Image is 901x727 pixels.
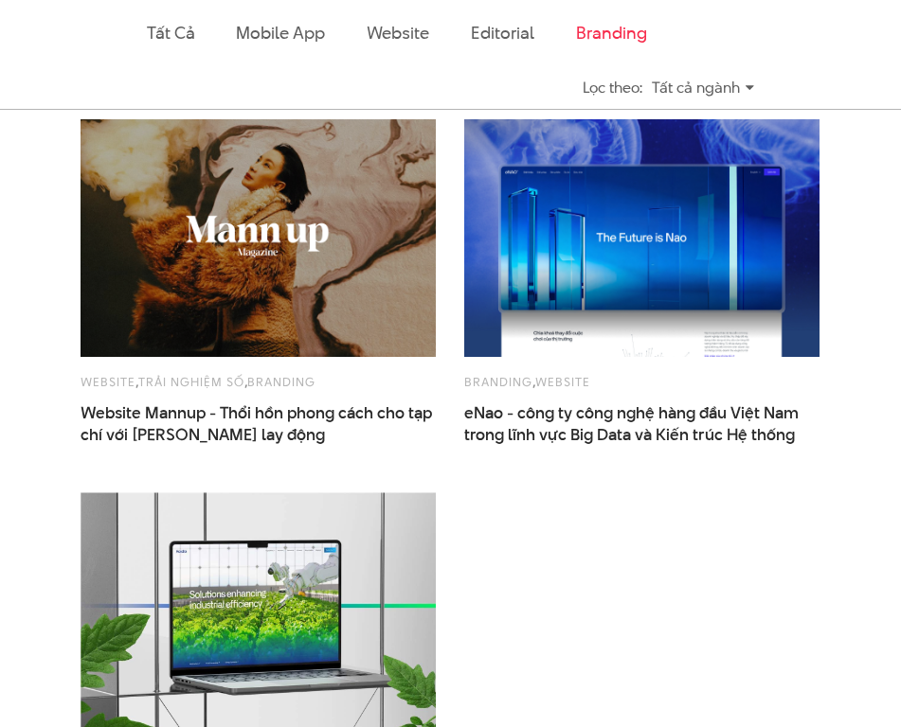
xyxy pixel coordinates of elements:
[81,371,436,392] div: , ,
[367,21,429,44] a: Website
[138,373,244,390] a: Trải nghiệm số
[464,373,532,390] a: Branding
[464,371,820,392] div: ,
[464,402,820,446] a: eNao - công ty công nghệ hàng đầu Việt Namtrong lĩnh vực Big Data và Kiến trúc Hệ thống
[535,373,590,390] a: Website
[464,119,820,357] img: eNao
[471,21,534,44] a: Editorial
[81,402,436,446] a: Website Mannup - Thổi hồn phong cách cho tạpchí với [PERSON_NAME] lay động
[583,71,642,104] div: Lọc theo:
[236,21,324,44] a: Mobile app
[576,21,646,44] a: Branding
[81,402,436,446] span: Website Mannup - Thổi hồn phong cách cho tạp
[81,373,135,390] a: Website
[464,424,795,446] span: trong lĩnh vực Big Data và Kiến trúc Hệ thống
[81,424,325,446] span: chí với [PERSON_NAME] lay động
[652,71,754,104] div: Tất cả ngành
[147,21,194,44] a: Tất cả
[464,402,820,446] span: eNao - công ty công nghệ hàng đầu Việt Nam
[81,119,436,357] img: website Mann up
[247,373,315,390] a: Branding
